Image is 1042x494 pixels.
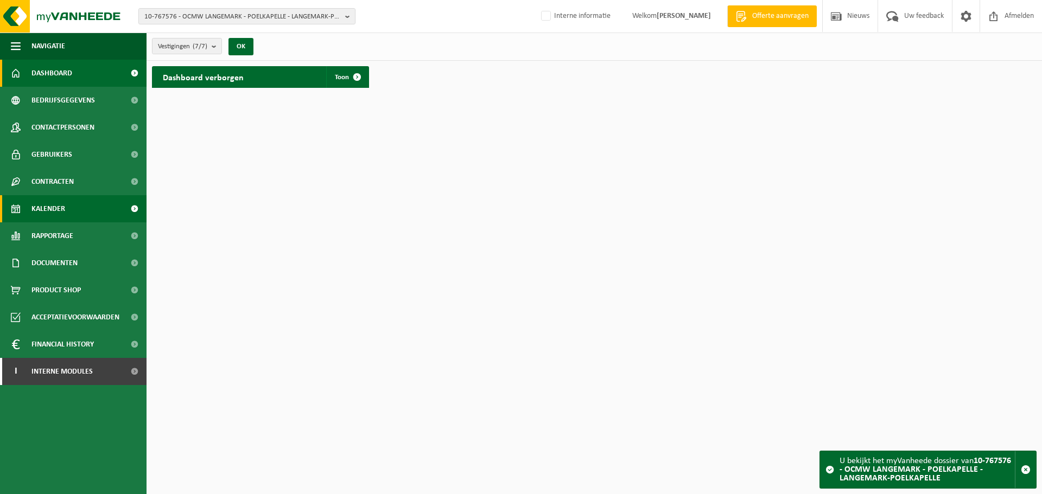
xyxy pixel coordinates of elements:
[31,222,73,249] span: Rapportage
[31,141,72,168] span: Gebruikers
[228,38,253,55] button: OK
[335,74,349,81] span: Toon
[193,43,207,50] count: (7/7)
[152,66,255,87] h2: Dashboard verborgen
[31,60,72,87] span: Dashboard
[657,12,711,20] strong: [PERSON_NAME]
[158,39,207,55] span: Vestigingen
[144,9,341,25] span: 10-767576 - OCMW LANGEMARK - POELKAPELLE - LANGEMARK-POELKAPELLE
[326,66,368,88] a: Toon
[152,38,222,54] button: Vestigingen(7/7)
[31,304,119,331] span: Acceptatievoorwaarden
[31,114,94,141] span: Contactpersonen
[138,8,355,24] button: 10-767576 - OCMW LANGEMARK - POELKAPELLE - LANGEMARK-POELKAPELLE
[31,195,65,222] span: Kalender
[727,5,817,27] a: Offerte aanvragen
[31,168,74,195] span: Contracten
[840,457,1011,483] strong: 10-767576 - OCMW LANGEMARK - POELKAPELLE - LANGEMARK-POELKAPELLE
[539,8,611,24] label: Interne informatie
[749,11,811,22] span: Offerte aanvragen
[31,331,94,358] span: Financial History
[11,358,21,385] span: I
[31,277,81,304] span: Product Shop
[31,249,78,277] span: Documenten
[840,451,1015,488] div: U bekijkt het myVanheede dossier van
[31,87,95,114] span: Bedrijfsgegevens
[31,33,65,60] span: Navigatie
[31,358,93,385] span: Interne modules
